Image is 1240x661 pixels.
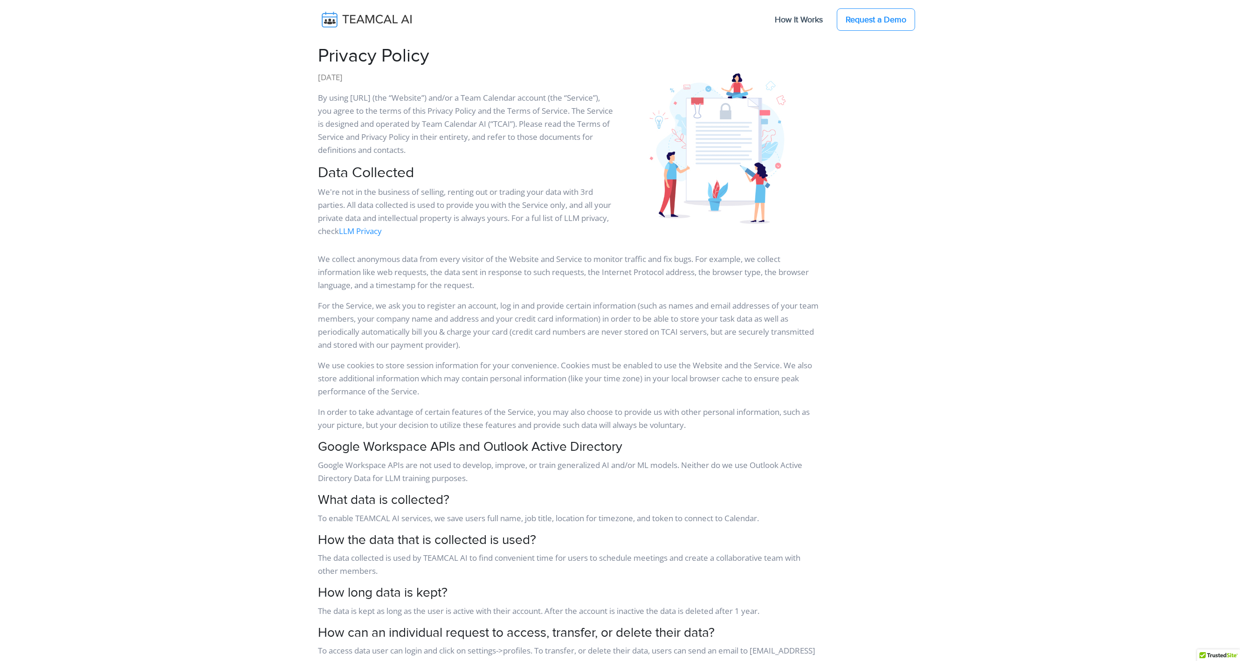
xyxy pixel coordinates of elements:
h3: How can an individual request to access, transfer, or delete their data? [318,625,820,641]
p: For the Service, we ask you to register an account, log in and provide certain information (such ... [318,299,820,351]
h3: How long data is kept? [318,585,820,601]
p: To access data user can login and click on settings->profiles. To transfer, or delete their data,... [318,644,820,657]
h3: What data is collected? [318,492,820,508]
p: Google Workspace APIs are not used to develop, improve, or train generalized AI and/or ML models.... [318,459,820,485]
p: In order to take advantage of certain features of the Service, you may also choose to provide us ... [318,406,820,432]
p: We use cookies to store session information for your convenience. Cookies must be enabled to use ... [318,359,820,398]
a: Request a Demo [837,8,915,31]
h1: Privacy Policy [318,45,614,67]
h3: How the data that is collected is used? [318,532,820,548]
p: We collect anonymous data from every visitor of the Website and Service to monitor traffic and fi... [318,253,820,292]
p: By using [URL] (the “Website”) and/or a Team Calendar account (the “Service”), you agree to the t... [318,91,614,157]
a: How It Works [765,10,832,29]
p: [DATE] [318,71,614,84]
p: To enable TEAMCAL AI services, we save users full name, job title, location for timezone, and tok... [318,512,820,525]
p: The data collected is used by TEAMCAL AI to find convenient time for users to schedule meetings a... [318,551,820,578]
a: LLM Privacy [339,226,382,236]
img: ... [626,63,840,227]
p: The data is kept as long as the user is active with their account. After the account is inactive ... [318,605,820,618]
p: We're not in the business of selling, renting out or trading your data with 3rd parties. All data... [318,186,614,238]
h2: Data Collected [318,164,614,182]
h3: Google Workspace APIs and Outlook Active Directory [318,439,820,455]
